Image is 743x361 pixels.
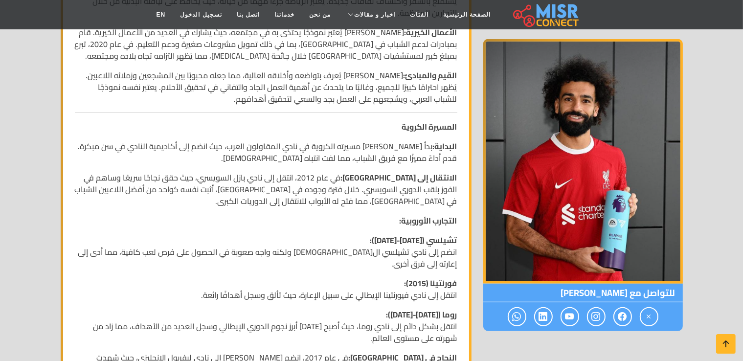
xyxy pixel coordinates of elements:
[400,213,457,228] strong: التجارب الأوروبية:
[75,69,457,105] p: [PERSON_NAME] يُعرف بتواضعه وأخلاقه العالية، مما جعله محبوبًا بين المشجعين وزملائه اللاعبين. يُظه...
[267,5,302,24] a: خدماتنا
[75,309,457,344] p: انتقل بشكل دائم إلى نادي روما، حيث أصبح [DATE] أبرز نجوم الدوري الإيطالي وسجل العديد من الأهداف، ...
[75,26,457,62] p: [PERSON_NAME] يُعتبر نموذجًا يحتذى به في مجتمعه، حيث يشارك في العديد من الأعمال الخيرية. قام بمبا...
[405,276,457,291] strong: فورنتينا (2015):
[433,139,457,154] strong: البداية:
[302,5,338,24] a: من نحن
[403,5,436,24] a: الفئات
[483,284,683,302] span: للتواصل مع [PERSON_NAME]
[386,307,457,322] strong: روما ([DATE]-[DATE]):
[338,5,403,24] a: اخبار و مقالات
[341,170,457,185] strong: الانتقال إلى [GEOGRAPHIC_DATA]:
[370,233,457,248] strong: تشيلسي ([DATE]-[DATE]):
[402,119,457,134] strong: المسيرة الكروية
[173,5,229,24] a: تسجيل الدخول
[75,140,457,164] p: بدأ [PERSON_NAME] مسيرته الكروية في نادي المقاولون العرب، حيث انضم إلى أكاديمية النادي في سن مبكر...
[75,277,457,301] p: انتقل إلى نادي فيورنتينا الإيطالي على سبيل الإعارة، حيث تألق وسجل أهدافًا رائعة.
[513,2,579,27] img: main.misr_connect
[354,10,395,19] span: اخبار و مقالات
[229,5,267,24] a: اتصل بنا
[405,25,457,40] strong: الأعمال الخيرية:
[404,68,457,83] strong: القيم والمبادئ:
[483,39,683,284] img: محمد صلاح
[75,172,457,207] p: في عام 2012، انتقل إلى نادي بازل السويسري، حيث حقق نجاحًا سريعًا وساهم في الفوز بلقب الدوري السوي...
[75,234,457,270] p: انضم إلى نادي تشيلسي ال[DEMOGRAPHIC_DATA] ولكنه واجه صعوبة في الحصول على فرص لعب كافية، مما أدى إ...
[436,5,498,24] a: الصفحة الرئيسية
[149,5,173,24] a: EN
